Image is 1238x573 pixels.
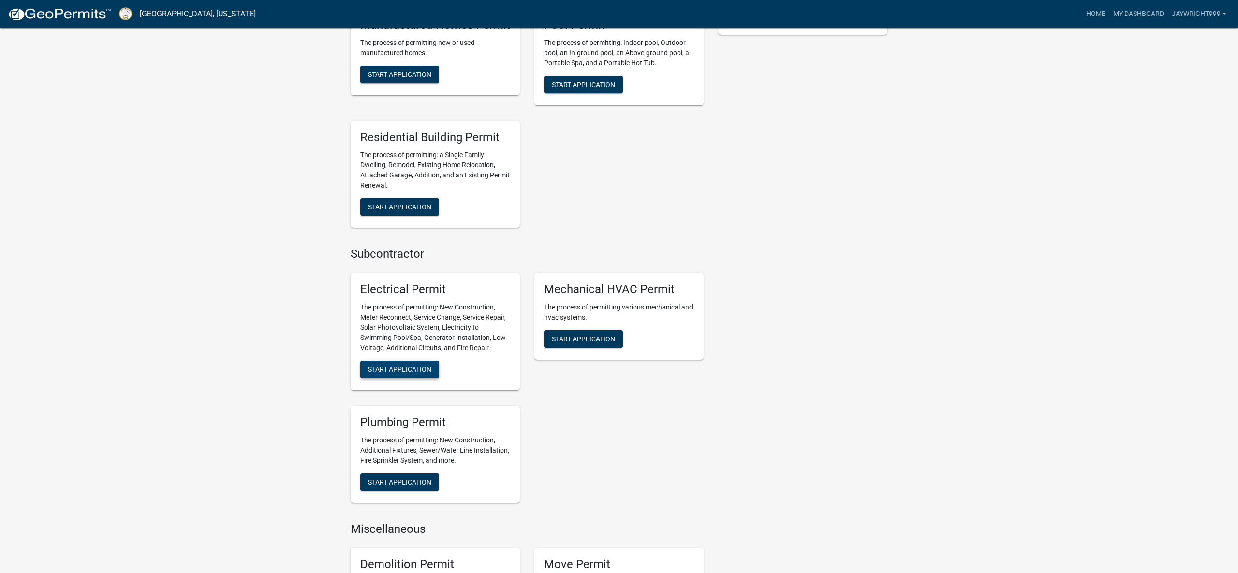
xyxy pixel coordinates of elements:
[360,435,510,466] p: The process of permitting: New Construction, Additional Fixtures, Sewer/Water Line Installation, ...
[360,302,510,353] p: The process of permitting: New Construction, Meter Reconnect, Service Change, Service Repair, Sol...
[1082,5,1109,23] a: Home
[368,478,431,485] span: Start Application
[360,361,439,378] button: Start Application
[360,473,439,491] button: Start Application
[360,38,510,58] p: The process of permitting new or used manufactured homes.
[544,558,694,572] h5: Move Permit
[544,282,694,296] h5: Mechanical HVAC Permit
[360,198,439,216] button: Start Application
[360,415,510,429] h5: Plumbing Permit
[1109,5,1168,23] a: My Dashboard
[360,131,510,145] h5: Residential Building Permit
[368,366,431,373] span: Start Application
[351,247,704,261] h4: Subcontractor
[140,6,256,22] a: [GEOGRAPHIC_DATA], [US_STATE]
[360,558,510,572] h5: Demolition Permit
[351,522,704,536] h4: Miscellaneous
[552,335,615,343] span: Start Application
[360,150,510,191] p: The process of permitting: a Single Family Dwelling, Remodel, Existing Home Relocation, Attached ...
[360,282,510,296] h5: Electrical Permit
[544,38,694,68] p: The process of permitting: Indoor pool, Outdoor pool, an In-ground pool, an Above-ground pool, a ...
[360,66,439,83] button: Start Application
[544,330,623,348] button: Start Application
[119,7,132,20] img: Putnam County, Georgia
[552,80,615,88] span: Start Application
[368,70,431,78] span: Start Application
[544,302,694,323] p: The process of permitting various mechanical and hvac systems.
[1168,5,1230,23] a: jaywright999
[544,76,623,93] button: Start Application
[368,203,431,211] span: Start Application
